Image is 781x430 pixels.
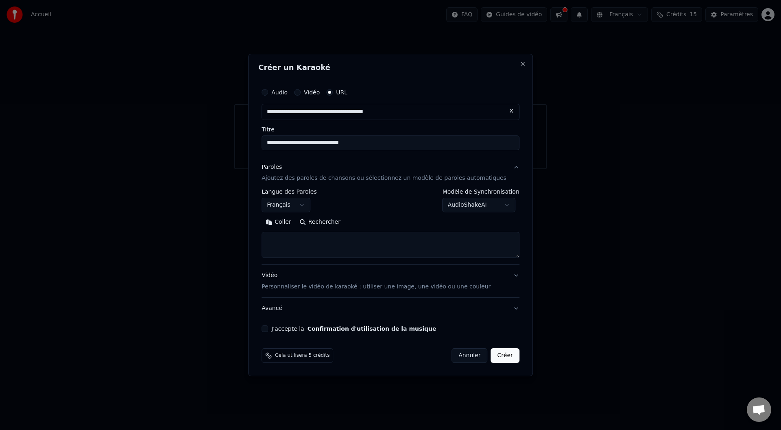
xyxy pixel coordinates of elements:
button: Rechercher [295,216,345,229]
label: Audio [271,89,288,95]
button: Coller [262,216,295,229]
label: Titre [262,127,519,132]
h2: Créer un Karaoké [258,64,523,71]
button: ParolesAjoutez des paroles de chansons ou sélectionnez un modèle de paroles automatiques [262,157,519,189]
button: Annuler [452,348,487,363]
label: Vidéo [304,89,320,95]
button: J'accepte la [308,326,436,332]
label: Modèle de Synchronisation [443,189,519,195]
div: Paroles [262,163,282,171]
button: Créer [491,348,519,363]
button: VidéoPersonnaliser le vidéo de karaoké : utiliser une image, une vidéo ou une couleur [262,265,519,298]
label: Langue des Paroles [262,189,317,195]
p: Personnaliser le vidéo de karaoké : utiliser une image, une vidéo ou une couleur [262,283,491,291]
div: ParolesAjoutez des paroles de chansons ou sélectionnez un modèle de paroles automatiques [262,189,519,265]
label: J'accepte la [271,326,436,332]
div: Vidéo [262,272,491,291]
label: URL [336,89,347,95]
button: Avancé [262,298,519,319]
p: Ajoutez des paroles de chansons ou sélectionnez un modèle de paroles automatiques [262,175,506,183]
span: Cela utilisera 5 crédits [275,352,329,359]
